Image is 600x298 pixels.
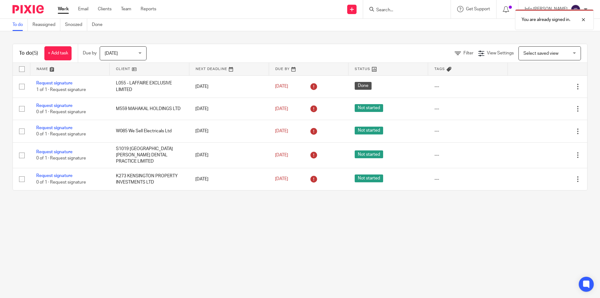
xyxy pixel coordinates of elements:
span: Not started [355,150,383,158]
h1: To do [19,50,38,57]
a: To do [12,19,28,31]
span: Done [355,82,372,90]
a: Request signature [36,104,72,108]
div: --- [434,176,502,182]
a: + Add task [44,46,72,60]
span: [DATE] [275,153,288,157]
a: Done [92,19,107,31]
a: Request signature [36,150,72,154]
div: --- [434,106,502,112]
img: Pixie [12,5,44,13]
span: 0 of 1 · Request signature [36,180,86,184]
td: W085 We Sell Electricals Ltd [110,120,189,142]
span: [DATE] [105,51,118,56]
span: 1 of 1 · Request signature [36,88,86,92]
span: [DATE] [275,84,288,89]
span: View Settings [487,51,514,55]
td: [DATE] [189,168,269,190]
span: 0 of 1 · Request signature [36,110,86,114]
a: Reports [141,6,156,12]
span: Tags [434,67,445,71]
a: Clients [98,6,112,12]
div: --- [434,152,502,158]
td: [DATE] [189,120,269,142]
td: [DATE] [189,75,269,98]
td: L055 - LAFFAIRE EXCLUSIVE LIMITED [110,75,189,98]
p: Due by [83,50,97,56]
span: [DATE] [275,107,288,111]
td: [DATE] [189,142,269,168]
img: svg%3E [571,4,581,14]
div: --- [434,128,502,134]
span: Not started [355,174,383,182]
span: Not started [355,104,383,112]
span: [DATE] [275,129,288,133]
a: Email [78,6,88,12]
a: Snoozed [65,19,87,31]
td: M559 MAHAKAL HOLDINGS LTD [110,98,189,120]
td: S1019 [GEOGRAPHIC_DATA][PERSON_NAME] DENTAL PRACTICE LIMITED [110,142,189,168]
p: You are already signed in. [522,17,570,23]
a: Request signature [36,126,72,130]
td: [DATE] [189,98,269,120]
span: Select saved view [523,51,558,56]
a: Request signature [36,81,72,85]
span: 0 of 1 · Request signature [36,156,86,160]
td: K273 KENSINGTON PROPERTY INVESTMENTS LTD [110,168,189,190]
a: Request signature [36,174,72,178]
span: [DATE] [275,177,288,181]
span: Filter [463,51,473,55]
span: Not started [355,127,383,134]
span: 0 of 1 · Request signature [36,132,86,137]
a: Reassigned [32,19,60,31]
span: (5) [32,51,38,56]
a: Work [58,6,69,12]
div: --- [434,83,502,90]
a: Team [121,6,131,12]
